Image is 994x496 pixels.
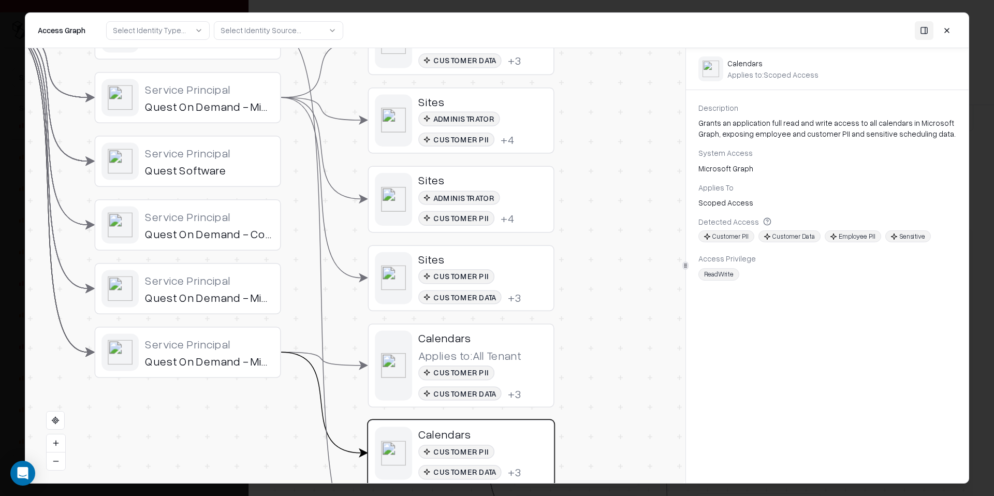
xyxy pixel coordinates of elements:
[885,230,931,242] div: Sensitive
[418,112,500,126] div: Administrator
[418,173,547,187] div: Sites
[214,21,343,39] button: Select Identity Source...
[418,330,547,345] div: Calendars
[508,465,521,479] div: + 3
[508,53,521,68] button: +3
[698,253,956,264] div: Access Privilege
[698,197,956,208] div: Scoped Access
[418,211,494,226] div: Customer PII
[106,21,210,39] button: Select Identity Type...
[113,25,186,36] div: Select Identity Type...
[508,386,521,401] button: +3
[418,269,494,284] div: Customer PII
[501,211,514,226] button: +4
[145,337,274,351] div: Service Principal
[418,290,502,304] div: Customer Data
[698,217,931,226] div: Detected Access
[508,290,521,304] button: +3
[418,444,494,459] div: Customer PII
[418,191,500,205] div: Administrator
[418,465,502,479] div: Customer Data
[703,61,719,77] img: entra
[698,182,956,193] div: Applies To
[145,163,274,178] div: Quest Software
[727,70,818,79] div: Applies to: Scoped Access
[145,273,274,287] div: Service Principal
[508,386,521,401] div: + 3
[698,103,956,113] div: Description
[698,148,956,158] div: System Access
[501,132,514,147] button: +4
[418,427,547,441] div: Calendars
[145,354,274,369] div: Quest On Demand - Migration - Mailbox Migration
[145,290,274,305] div: Quest On Demand - Migration - Basic
[145,227,274,241] div: Quest On Demand - Core - Basic
[501,211,514,226] div: + 4
[145,36,274,50] div: Quest On Demand - Migration - Teams
[418,94,547,109] div: Sites
[418,348,521,362] div: Applies to: All Tenant
[508,290,521,304] div: + 3
[418,252,547,266] div: Sites
[418,53,502,68] div: Customer Data
[508,53,521,68] div: + 3
[698,118,956,139] div: Grants an application full read and write access to all calendars in Microsoft Graph, exposing em...
[698,230,754,242] div: Customer PII
[145,99,274,114] div: Quest On Demand - Migration - SharePoint
[418,366,494,380] div: Customer PII
[698,163,956,173] div: Microsoft Graph
[418,386,502,401] div: Customer Data
[418,132,494,147] div: Customer PII
[145,209,274,224] div: Service Principal
[698,268,739,280] div: ReadWrite
[758,230,821,242] div: Customer Data
[508,465,521,479] button: +3
[145,82,274,96] div: Service Principal
[145,145,274,160] div: Service Principal
[221,25,301,36] div: Select Identity Source...
[825,230,881,242] div: Employee PII
[501,132,514,147] div: + 4
[727,58,818,67] div: Calendars
[38,25,85,36] div: Access Graph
